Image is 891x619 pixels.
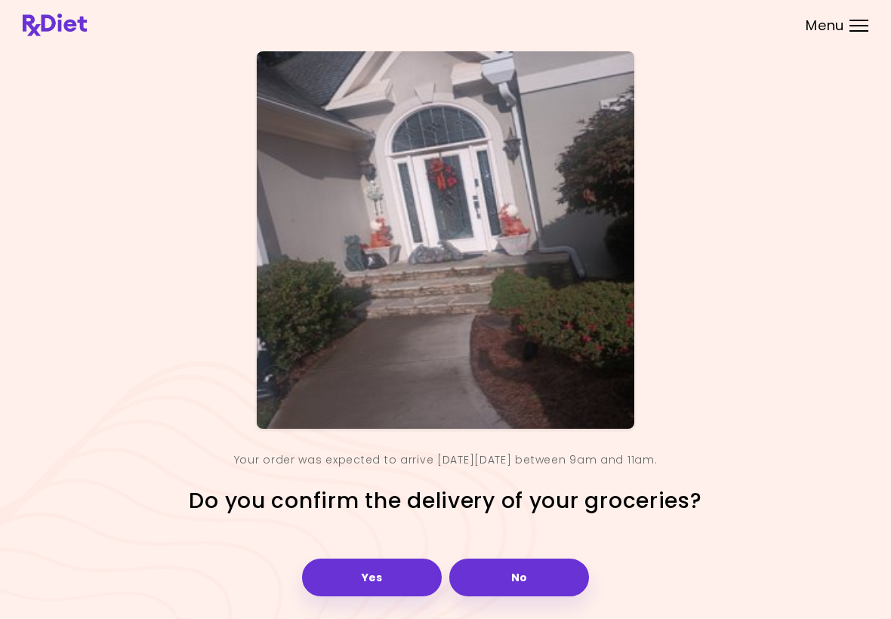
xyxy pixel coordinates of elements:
[449,559,589,596] button: No
[189,488,701,515] h2: Do you confirm the delivery of your groceries?
[806,19,844,32] span: Menu
[302,559,442,596] button: Yes
[234,448,658,473] div: Your order was expected to arrive [DATE][DATE] between 9am and 11am.
[23,14,87,36] img: RxDiet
